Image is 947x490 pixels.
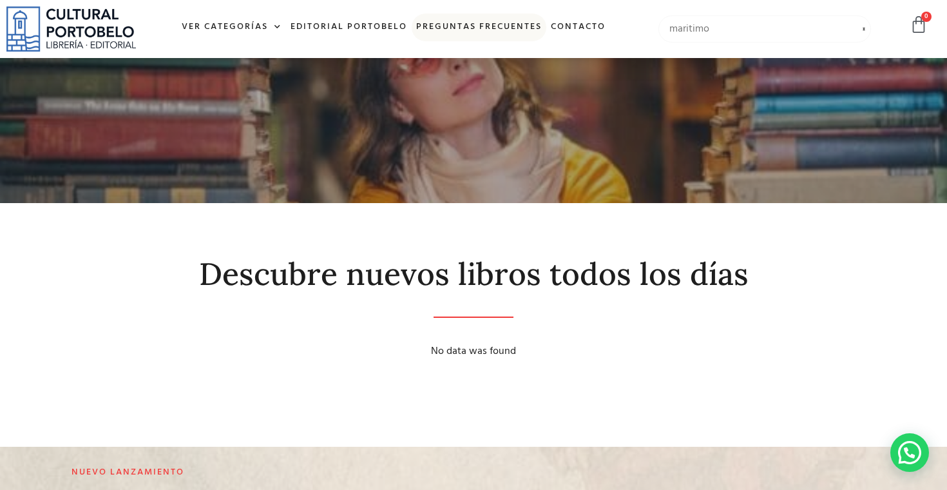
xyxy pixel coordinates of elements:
[412,14,546,41] a: Preguntas frecuentes
[177,14,286,41] a: Ver Categorías
[546,14,610,41] a: Contacto
[921,12,932,22] span: 0
[890,433,929,472] div: Contactar por WhatsApp
[658,15,871,43] input: Búsqueda
[74,257,873,291] h2: Descubre nuevos libros todos los días
[72,467,607,478] h2: Nuevo lanzamiento
[286,14,412,41] a: Editorial Portobelo
[74,344,873,359] div: No data was found
[910,15,928,34] a: 0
